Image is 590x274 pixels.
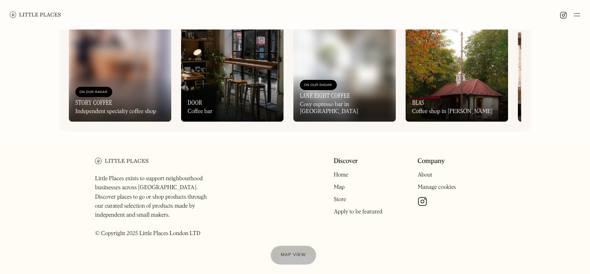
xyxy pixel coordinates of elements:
[75,108,156,115] div: Independent specialty coffee shop
[75,99,112,106] h3: Story Coffee
[334,172,348,178] a: Home
[270,246,316,265] a: Map view
[95,174,215,238] p: Little Places exists to support neighbourhood businesses across [GEOGRAPHIC_DATA]. Discover place...
[188,99,202,106] h3: Door
[418,172,432,178] a: About
[418,184,456,190] a: Manage cookies
[300,101,389,115] div: Cosy espresso bar in [GEOGRAPHIC_DATA]
[79,88,108,96] div: On Our Radar
[304,81,333,89] div: On Our Radar
[188,108,213,115] div: Coffee bar
[334,209,382,215] a: Apply to be featured
[334,158,358,165] a: Discover
[412,99,424,106] h3: Blas
[418,158,445,165] a: Company
[300,92,350,100] h3: Lane Eight Coffee
[281,253,306,258] span: Map view
[412,108,492,115] div: Coffee shop in [PERSON_NAME]
[334,184,345,190] a: Map
[334,197,346,202] a: Store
